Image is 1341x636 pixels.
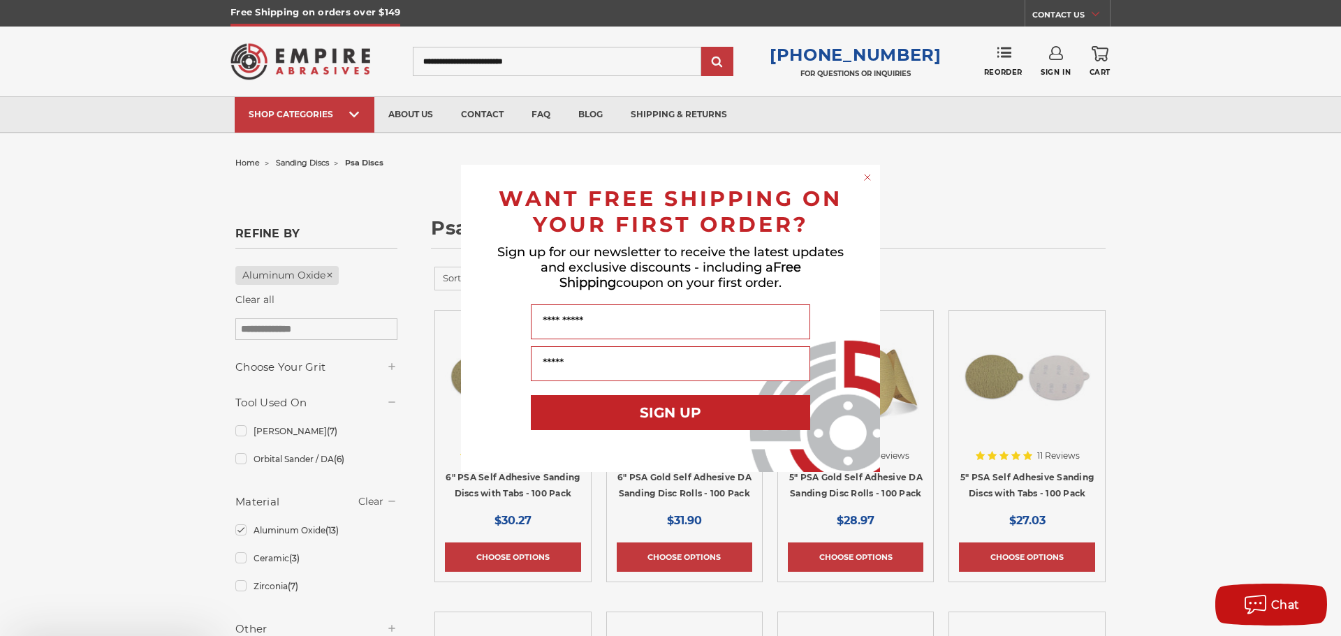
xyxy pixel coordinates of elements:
[531,395,810,430] button: SIGN UP
[860,170,874,184] button: Close dialog
[1215,584,1327,626] button: Chat
[499,186,842,237] span: WANT FREE SHIPPING ON YOUR FIRST ORDER?
[1271,598,1300,612] span: Chat
[559,260,801,290] span: Free Shipping
[497,244,844,290] span: Sign up for our newsletter to receive the latest updates and exclusive discounts - including a co...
